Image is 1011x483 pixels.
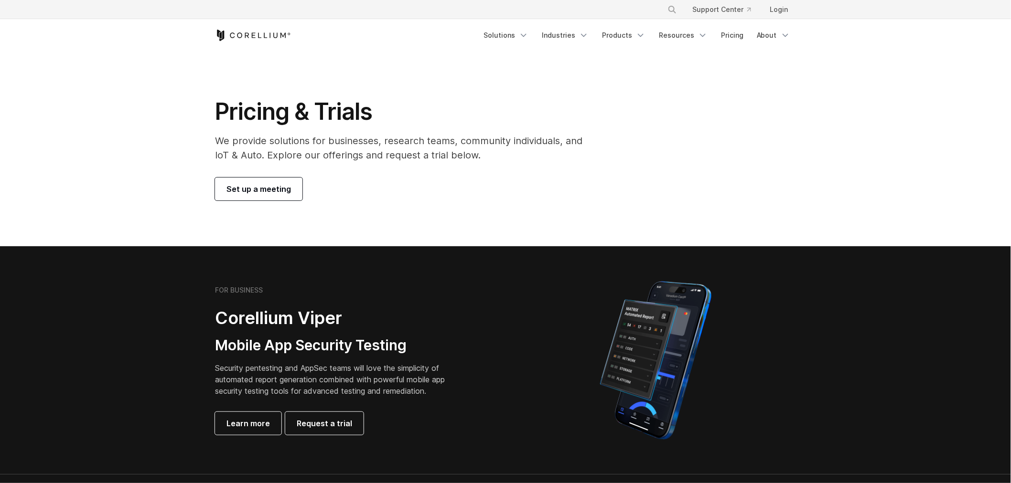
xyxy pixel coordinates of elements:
p: We provide solutions for businesses, research teams, community individuals, and IoT & Auto. Explo... [215,134,596,162]
div: Navigation Menu [478,27,796,44]
button: Search [664,1,681,18]
a: Login [763,1,796,18]
a: Support Center [685,1,759,18]
span: Set up a meeting [226,183,291,195]
a: Corellium Home [215,30,291,41]
span: Learn more [226,418,270,429]
h3: Mobile App Security Testing [215,336,460,355]
a: Learn more [215,412,281,435]
a: Resources [653,27,713,44]
h1: Pricing & Trials [215,97,596,126]
img: Corellium MATRIX automated report on iPhone showing app vulnerability test results across securit... [584,277,728,444]
p: Security pentesting and AppSec teams will love the simplicity of automated report generation comb... [215,362,460,397]
a: Set up a meeting [215,178,302,200]
a: About [751,27,796,44]
span: Request a trial [297,418,352,429]
a: Products [596,27,651,44]
a: Pricing [715,27,749,44]
div: Navigation Menu [656,1,796,18]
a: Request a trial [285,412,364,435]
a: Solutions [478,27,534,44]
a: Industries [536,27,594,44]
h2: Corellium Viper [215,307,460,329]
h6: FOR BUSINESS [215,286,263,294]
